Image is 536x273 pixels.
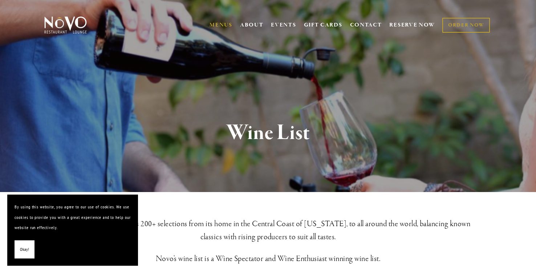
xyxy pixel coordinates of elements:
[304,18,342,32] a: GIFT CARDS
[15,202,131,233] p: By using this website, you agree to our use of cookies. We use cookies to provide you with a grea...
[271,21,296,29] a: EVENTS
[56,252,480,265] h3: Novo’s wine list is a Wine Spectator and Wine Enthusiast winning wine list.
[56,121,480,145] h1: Wine List
[56,217,480,244] h3: Novo’s wine list includes 200+ selections from its home in the Central Coast of [US_STATE], to al...
[350,18,382,32] a: CONTACT
[43,16,88,34] img: Novo Restaurant &amp; Lounge
[240,21,264,29] a: ABOUT
[442,18,490,33] a: ORDER NOW
[210,21,232,29] a: MENUS
[20,244,29,255] span: Okay!
[389,18,435,32] a: RESERVE NOW
[7,195,138,266] section: Cookie banner
[15,240,34,259] button: Okay!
